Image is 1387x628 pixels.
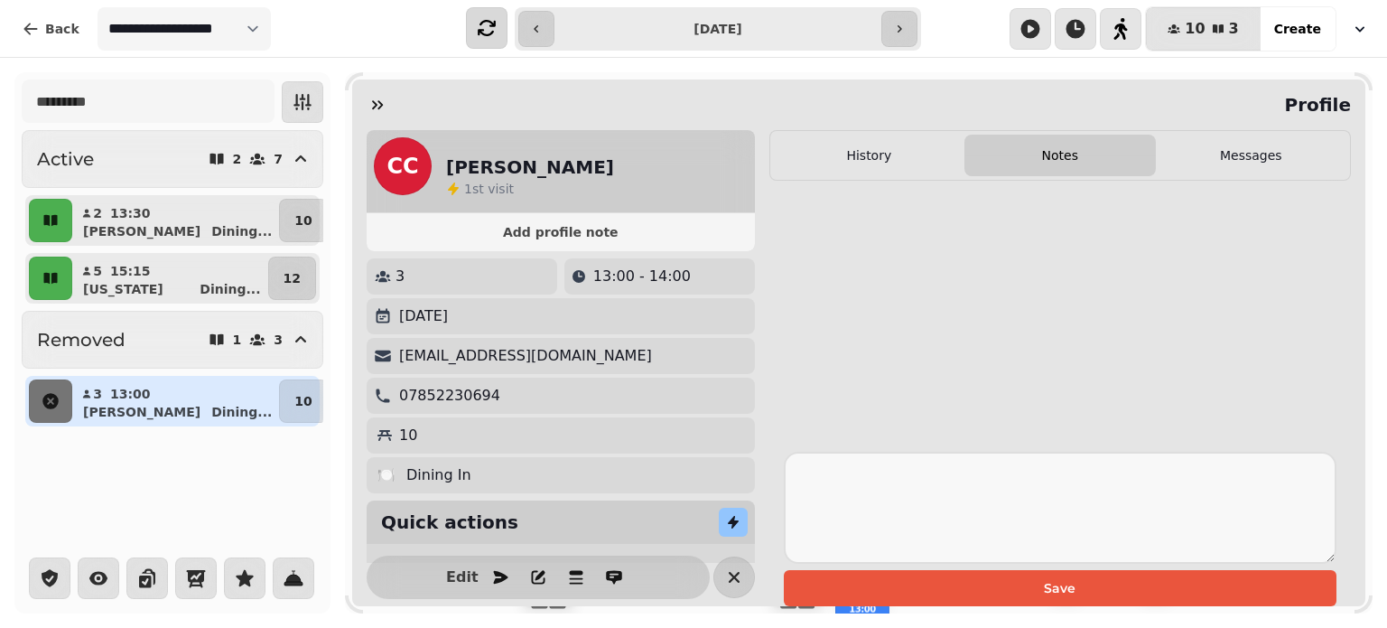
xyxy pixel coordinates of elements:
p: 13:30 [110,204,151,222]
button: Active27 [22,130,323,188]
p: [US_STATE] [83,280,163,298]
p: [PERSON_NAME] [83,222,200,240]
button: 213:30[PERSON_NAME]Dining... [76,199,275,242]
button: Create [1260,7,1336,51]
span: Create [1274,23,1321,35]
p: [PERSON_NAME] [83,403,200,421]
p: 07852230694 [399,385,500,407]
p: 13:00 [110,385,151,403]
button: Messages [1156,135,1346,176]
span: Edit [451,570,473,585]
h2: Profile [1277,92,1351,117]
p: Dining In [406,464,471,486]
p: 🍽️ [377,464,396,486]
p: [DATE] [399,305,448,327]
p: 7 [274,153,283,165]
button: Back [7,7,94,51]
p: 5 [92,262,103,280]
button: 10 [279,380,327,423]
button: Edit [444,559,480,595]
p: visit [464,180,514,198]
p: Dining ... [200,280,260,298]
p: 3 [92,385,103,403]
button: Notes [964,135,1155,176]
p: Dining ... [211,403,272,421]
h2: [PERSON_NAME] [446,155,614,180]
h2: Removed [37,327,126,352]
span: CC [386,155,418,177]
span: Save [798,582,1322,595]
p: Dining ... [211,222,272,240]
p: 13:00 - 14:00 [593,266,691,287]
p: 1 [233,333,242,346]
p: 10 [294,211,312,230]
button: 12 [268,257,316,300]
p: [EMAIL_ADDRESS][DOMAIN_NAME] [399,345,652,367]
p: 3 [396,266,405,287]
button: 103 [1146,7,1260,51]
button: Save [784,570,1336,606]
button: Removed13 [22,311,323,369]
p: 2 [92,204,103,222]
p: 12 [284,269,301,287]
span: Back [45,23,79,35]
button: 10 [279,199,327,242]
span: Add profile note [388,226,733,239]
span: 10 [1185,22,1205,36]
button: Add profile note [374,220,748,244]
p: 15:15 [110,262,151,280]
p: 10 [294,392,312,410]
button: 313:00[PERSON_NAME]Dining... [76,380,275,423]
h2: Active [37,146,94,172]
button: History [774,135,964,176]
span: 3 [1229,22,1239,36]
p: 2 [233,153,242,165]
p: 10 [399,425,417,446]
span: 1 [464,182,472,196]
p: 3 [274,333,283,346]
h2: Quick actions [381,510,518,535]
button: 515:15[US_STATE]Dining... [76,257,265,300]
span: st [472,182,488,196]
